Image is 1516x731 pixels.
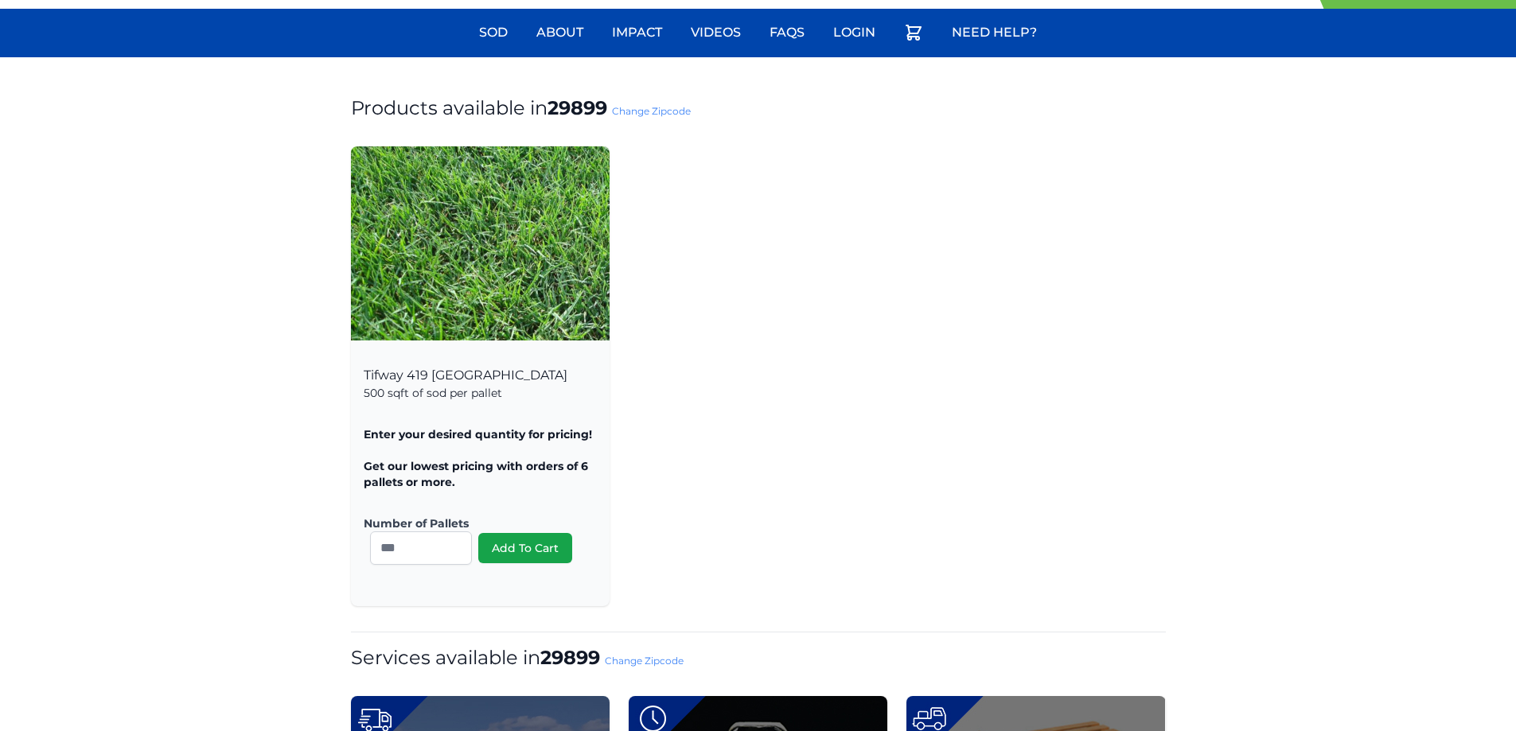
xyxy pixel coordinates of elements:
a: FAQs [760,14,814,52]
a: Videos [681,14,750,52]
div: Tifway 419 [GEOGRAPHIC_DATA] [351,350,610,606]
a: Change Zipcode [612,105,691,117]
label: Number of Pallets [364,515,584,531]
a: Change Zipcode [605,655,684,667]
a: Need Help? [942,14,1046,52]
img: Tifway 419 Bermuda Product Image [351,146,610,340]
button: Add To Cart [478,533,572,563]
h1: Services available in [351,645,1166,671]
a: Login [824,14,885,52]
h1: Products available in [351,95,1166,121]
p: Enter your desired quantity for pricing! Get our lowest pricing with orders of 6 pallets or more. [364,426,597,490]
strong: 29899 [548,96,607,119]
a: About [527,14,593,52]
a: Sod [470,14,517,52]
strong: 29899 [540,646,600,669]
a: Impact [602,14,672,52]
p: 500 sqft of sod per pallet [364,385,597,401]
